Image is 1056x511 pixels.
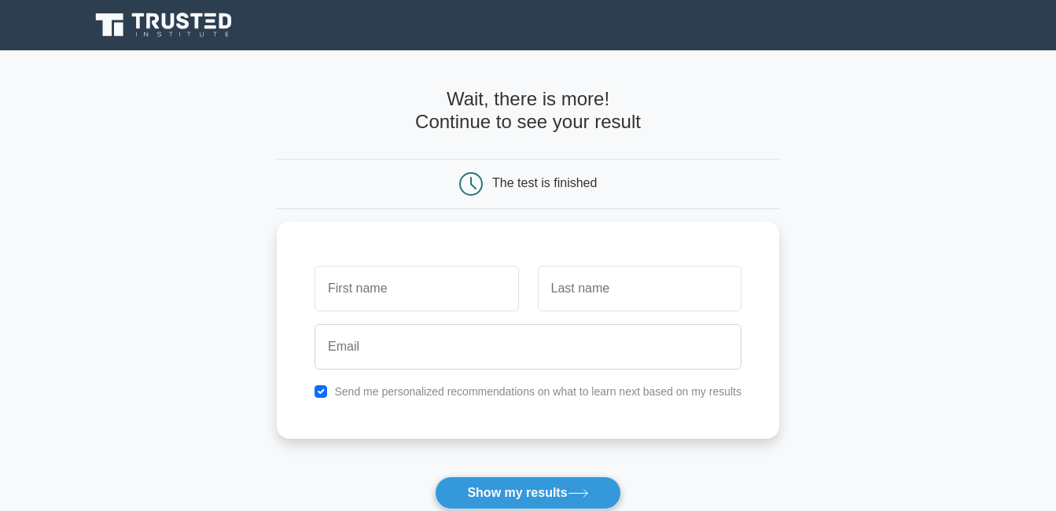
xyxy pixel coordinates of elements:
div: The test is finished [492,176,597,189]
input: Email [315,324,741,369]
input: First name [315,266,518,311]
input: Last name [538,266,741,311]
button: Show my results [435,476,620,509]
h4: Wait, there is more! Continue to see your result [277,88,779,134]
label: Send me personalized recommendations on what to learn next based on my results [334,385,741,398]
